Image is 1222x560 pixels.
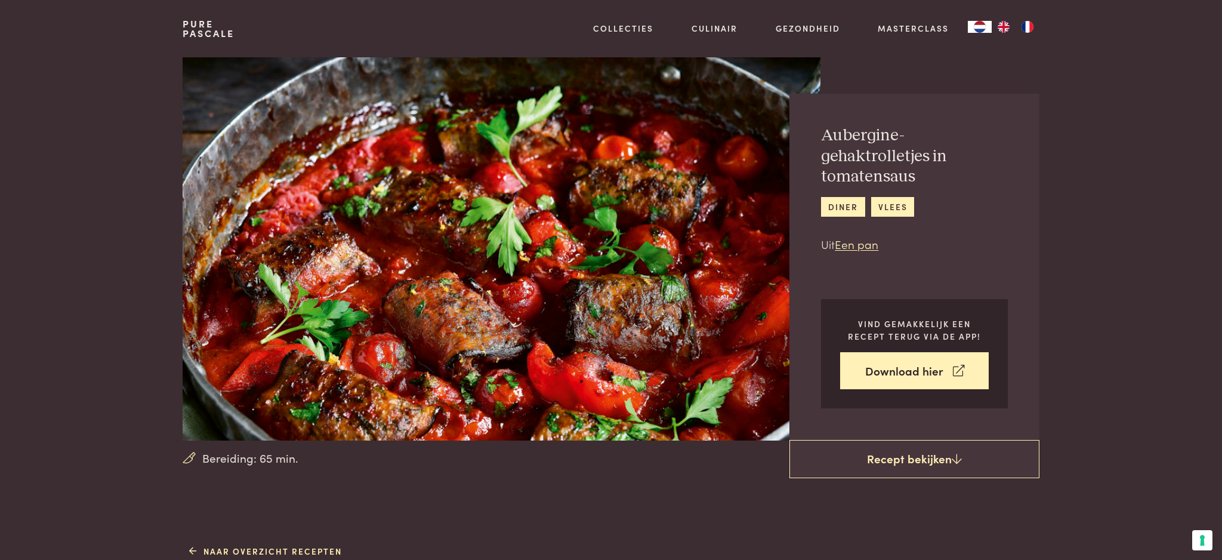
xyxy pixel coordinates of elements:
p: Vind gemakkelijk een recept terug via de app! [840,318,989,342]
a: Download hier [840,352,989,390]
a: Recept bekijken [789,440,1039,478]
p: Uit [821,236,1008,253]
button: Uw voorkeuren voor toestemming voor trackingtechnologieën [1192,530,1212,550]
ul: Language list [992,21,1039,33]
a: Naar overzicht recepten [189,545,342,558]
a: FR [1016,21,1039,33]
a: EN [992,21,1016,33]
a: Culinair [692,22,737,35]
a: Collecties [593,22,653,35]
a: NL [968,21,992,33]
a: diner [821,197,865,217]
a: vlees [871,197,914,217]
a: Masterclass [878,22,949,35]
a: Gezondheid [776,22,840,35]
a: PurePascale [183,19,234,38]
a: Een pan [835,236,878,252]
span: Bereiding: 65 min. [202,450,298,467]
aside: Language selected: Nederlands [968,21,1039,33]
img: Aubergine-gehaktrolletjes in tomatensaus [183,57,820,441]
div: Language [968,21,992,33]
h2: Aubergine-gehaktrolletjes in tomatensaus [821,125,1008,187]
